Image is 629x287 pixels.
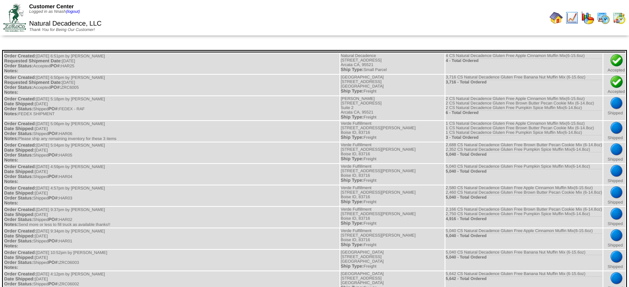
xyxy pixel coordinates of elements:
div: 4,916 - Total Ordered [446,216,602,221]
span: Notes: [4,136,18,141]
span: Order Status: [4,107,33,111]
img: calendarprod.gif [597,11,610,24]
span: Ship Type: [341,135,364,140]
span: Logged in as Nnash [29,9,80,14]
div: 6 - Total Ordered [446,110,602,115]
div: 5,642 - Total Ordered [446,276,602,281]
td: 2 CS Natural Decadence Gluten Free Apple Cinnamon Muffin Mix(6-15.6oz) 2 CS Natural Decadence Glu... [445,96,603,120]
img: line_graph.gif [565,11,579,24]
span: Date Shipped: [4,191,35,196]
div: 5,040 - Total Ordered [446,169,602,174]
span: PO#: [50,85,61,90]
span: PO#: [48,239,59,244]
span: Date Shipped: [4,234,35,239]
img: bluedot.png [610,250,623,263]
img: bluedot.png [610,121,623,135]
td: [GEOGRAPHIC_DATA] [STREET_ADDRESS] [GEOGRAPHIC_DATA] Freight [340,75,445,95]
div: 3,716 - Total Ordered [446,80,602,85]
span: Ship Type: [341,199,364,204]
td: [DATE] 10:52pm by [PERSON_NAME] [DATE] Shipped ZRC06003 [4,250,340,270]
span: Order Created: [4,272,36,277]
span: Date Shipped: [4,169,35,174]
td: Verde Fulfillment [STREET_ADDRESS][PERSON_NAME] Boise ID, 83716 Freight [340,142,445,163]
img: bluedot.png [610,97,623,110]
div: 3 - Total Ordered [446,135,602,140]
td: Verde Fulfillment [STREET_ADDRESS][PERSON_NAME] Boise ID, 83716 Freight [340,185,445,206]
td: [GEOGRAPHIC_DATA] [STREET_ADDRESS] [GEOGRAPHIC_DATA] Freight [340,250,445,270]
td: 2,166 CS Natural Decadence Gluten Free Brown Butter Pecan Cookie Mix (6-14.8oz) 2,750 CS Natural ... [445,207,603,228]
td: Shipped [603,250,625,270]
div: 5,040 - Total Ordered [446,195,602,200]
span: Notes: [4,179,18,184]
span: PO#: [50,64,61,69]
div: 5,040 - Total Ordered [446,255,602,260]
span: Order Status: [4,282,33,287]
span: Order Created: [4,121,36,126]
span: PO#: [48,107,59,111]
td: [DATE] 6:51pm by [PERSON_NAME] [DATE] Accepted HAR25 [4,53,340,74]
span: Order Status: [4,196,33,201]
span: Order Created: [4,229,36,234]
span: Order Created: [4,164,36,169]
td: Verde Fulfillment [STREET_ADDRESS][PERSON_NAME] Boise ID, 83716 Freight [340,121,445,142]
td: 1 CS Natural Decadence Gluten Free Apple Cinnamon Muffin Mix(6-15.6oz) 1 CS Natural Decadence Glu... [445,121,603,142]
td: Shipped [603,121,625,142]
td: [DATE] 4:57pm by [PERSON_NAME] [DATE] Shipped HAR03 [4,185,340,206]
span: Date Shipped: [4,126,35,131]
td: [DATE] 5:04pm by [PERSON_NAME] [DATE] Shipped HAR05 [4,142,340,163]
span: Order Status: [4,64,33,69]
span: Order Created: [4,207,36,212]
td: 2,688 CS Natural Decadence Gluten Free Brown Butter Pecan Cookie Mix (6-14.8oz) 2,352 CS Natural ... [445,142,603,163]
span: Date Shipped: [4,148,35,153]
td: [DATE] 4:59pm by [PERSON_NAME] [DATE] Shipped HAR04 [4,164,340,185]
span: PO#: [48,174,59,179]
td: Shipped [603,96,625,120]
img: graph.gif [581,11,594,24]
span: Ship Type: [341,242,364,247]
span: Order Status: [4,131,33,136]
span: Order Created: [4,75,36,80]
span: PO#: [48,131,59,136]
td: [DATE] 5:18pm by [PERSON_NAME] [DATE] Shipped FEDEX - RAF FEDEX SHIPMENT [4,96,340,120]
td: 3,716 CS Natural Decadence Gluten Free Banana Nut Muffin Mix (6-15.6oz) [445,75,603,95]
td: Verde Fulfillment [STREET_ADDRESS][PERSON_NAME] Boise ID, 83716 Freight [340,228,445,249]
span: Requested Shipment Date: [4,59,62,64]
div: 5,040 - Total Ordered [446,233,602,238]
span: PO#: [48,153,59,158]
span: Order Created: [4,143,36,148]
span: Notes: [4,222,18,227]
td: [PERSON_NAME] [STREET_ADDRESS] Suite 2 Arcata CA, 95521 Freight [340,96,445,120]
td: Accepted [603,53,625,74]
span: Notes: [4,244,18,249]
td: 2,580 CS Natural Decadence Gluten Free Apple Cinnamon Muffin Mix(6-15.6oz) 2,460 CS Natural Decad... [445,185,603,206]
td: Shipped [603,185,625,206]
span: PO#: [48,217,59,222]
span: Ship Type: [341,264,364,269]
img: home.gif [550,11,563,24]
td: Verde Fulfillment [STREET_ADDRESS][PERSON_NAME] Boise ID, 83716 Freight [340,207,445,228]
img: bluedot.png [610,272,623,285]
img: check.png [610,54,623,67]
span: Ship Type: [341,178,364,183]
img: bluedot.png [610,207,623,221]
td: 5,040 CS Natural Decadence Gluten Free Banana Nut Muffin Mix (6-15.6oz) [445,250,603,270]
span: Date Shipped: [4,102,35,107]
span: Order Created: [4,54,36,59]
span: Order Status: [4,239,33,244]
img: calendarinout.gif [612,11,626,24]
td: 5,040 CS Natural Decadence Gluten Free Apple Cinnamon Muffin Mix(6-15.6oz) [445,228,603,249]
td: Shipped [603,228,625,249]
td: Shipped [603,207,625,228]
td: [DATE] 9:34pm by [PERSON_NAME] [DATE] Shipped HAR01 [4,228,340,249]
td: Natural Decadence [STREET_ADDRESS] Arcata CA, 95521 Small Parcel [340,53,445,74]
img: bluedot.png [610,164,623,178]
span: Ship Type: [341,89,364,94]
span: Ship Type: [341,157,364,161]
td: Verde Fulfillment [STREET_ADDRESS][PERSON_NAME] Boise ID, 83716 Freight [340,164,445,185]
td: Shipped [603,164,625,185]
td: Accepted [603,75,625,95]
span: Order Status: [4,260,33,265]
span: Ship Type: [341,115,364,120]
span: Order Status: [4,85,33,90]
span: Notes: [4,158,18,163]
